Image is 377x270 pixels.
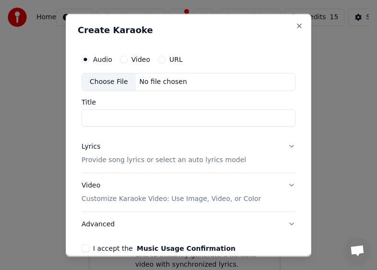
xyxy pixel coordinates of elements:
div: Video [82,180,261,203]
label: Audio [93,56,112,62]
button: VideoCustomize Karaoke Video: Use Image, Video, or Color [82,173,295,211]
button: LyricsProvide song lyrics or select an auto lyrics model [82,134,295,172]
h2: Create Karaoke [78,25,299,34]
label: URL [169,56,183,62]
button: Advanced [82,211,295,236]
p: Customize Karaoke Video: Use Image, Video, or Color [82,194,261,203]
div: Lyrics [82,141,100,151]
div: No file chosen [136,77,191,86]
label: I accept the [93,245,236,251]
p: Provide song lyrics or select an auto lyrics model [82,155,246,164]
label: Title [82,98,295,105]
div: Choose File [82,73,136,90]
button: I accept the [137,245,236,251]
label: Video [131,56,150,62]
